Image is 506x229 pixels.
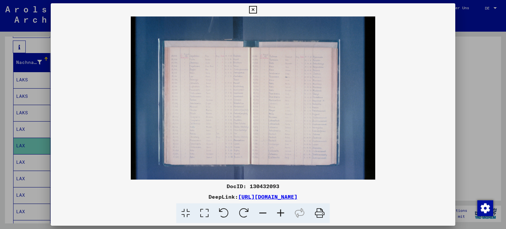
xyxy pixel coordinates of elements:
[51,16,456,180] img: 001.jpg
[51,193,456,201] div: DeepLink:
[477,200,493,216] img: Zustimmung ändern
[238,193,297,200] a: [URL][DOMAIN_NAME]
[51,182,456,190] div: DocID: 130432093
